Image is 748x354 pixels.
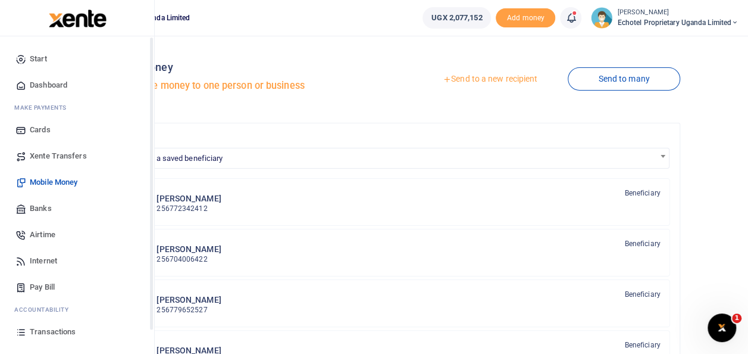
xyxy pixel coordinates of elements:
h6: [PERSON_NAME] [157,244,221,254]
a: profile-user [PERSON_NAME] Echotel Proprietary Uganda Limited [591,7,738,29]
h4: Mobile Money [104,61,387,74]
h6: [PERSON_NAME] [157,194,221,204]
span: Beneficiary [624,188,660,198]
img: profile-user [591,7,612,29]
h5: Send mobile money to one person or business [104,80,387,92]
a: Send to a new recipient [412,69,568,90]
span: UGX 2,077,152 [431,12,482,24]
a: RFk [PERSON_NAME] 256779652527 Beneficiary [114,280,669,327]
span: Search for a saved beneficiary [114,148,668,167]
a: logo-small logo-large logo-large [48,13,107,22]
p: 256704006422 [157,254,221,265]
span: ake Payments [20,103,67,112]
span: Internet [30,255,57,267]
a: Dashboard [10,72,145,98]
span: 1 [732,313,741,323]
span: Beneficiary [624,289,660,300]
p: 256779652527 [157,305,221,316]
img: logo-large [49,10,107,27]
a: Start [10,46,145,72]
span: Start [30,53,47,65]
a: Pay Bill [10,274,145,300]
a: UGX 2,077,152 [422,7,491,29]
a: Add money [496,13,555,21]
span: Pay Bill [30,281,55,293]
span: Add money [496,8,555,28]
small: [PERSON_NAME] [617,8,738,18]
span: Cards [30,124,51,136]
a: MK [PERSON_NAME] 256704006422 Beneficiary [114,229,669,277]
span: Search for a saved beneficiary [113,148,669,169]
span: Airtime [30,229,55,241]
a: Airtime [10,222,145,248]
a: Xente Transfers [10,143,145,169]
li: Wallet ballance [418,7,496,29]
span: Echotel Proprietary Uganda Limited [617,17,738,28]
span: Transactions [30,326,76,338]
a: Mobile Money [10,169,145,195]
a: Transactions [10,319,145,345]
a: Send to many [568,67,680,91]
span: Dashboard [30,79,67,91]
iframe: Intercom live chat [708,313,736,342]
h6: [PERSON_NAME] [157,295,221,305]
li: M [10,98,145,117]
span: Banks [30,203,52,215]
span: Mobile Money [30,176,77,188]
span: Beneficiary [624,340,660,350]
a: RO [PERSON_NAME] 256772342412 Beneficiary [114,178,669,226]
a: Cards [10,117,145,143]
p: 256772342412 [157,203,221,215]
li: Ac [10,300,145,319]
li: Toup your wallet [496,8,555,28]
span: Search for a saved beneficiary [118,154,223,163]
a: Internet [10,248,145,274]
span: countability [23,305,68,314]
a: Banks [10,195,145,222]
span: Beneficiary [624,238,660,249]
span: Xente Transfers [30,150,87,162]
